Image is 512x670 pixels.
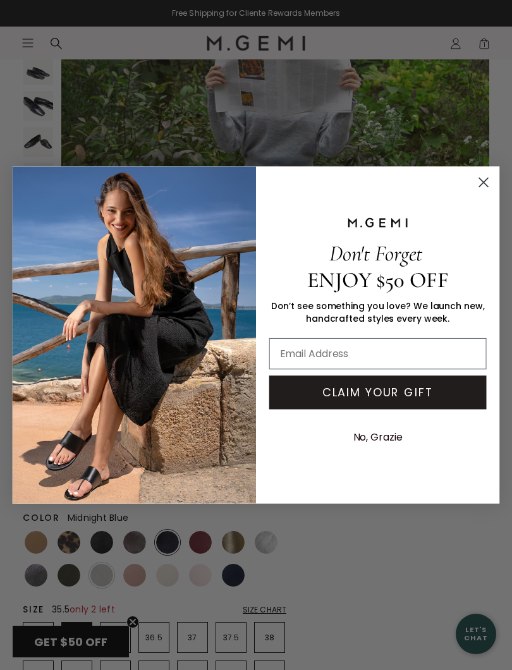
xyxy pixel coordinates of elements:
[271,300,485,326] span: Don’t see something you love? We launch new, handcrafted styles every week.
[307,267,449,293] span: ENJOY $50 OFF
[269,375,487,409] button: CLAIM YOUR GIFT
[347,422,409,453] button: No, Grazie
[346,217,409,228] img: M.GEMI
[269,338,487,369] input: Email Address
[13,166,256,503] img: M.Gemi
[329,241,422,267] span: Don't Forget
[473,171,495,193] button: Close dialog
